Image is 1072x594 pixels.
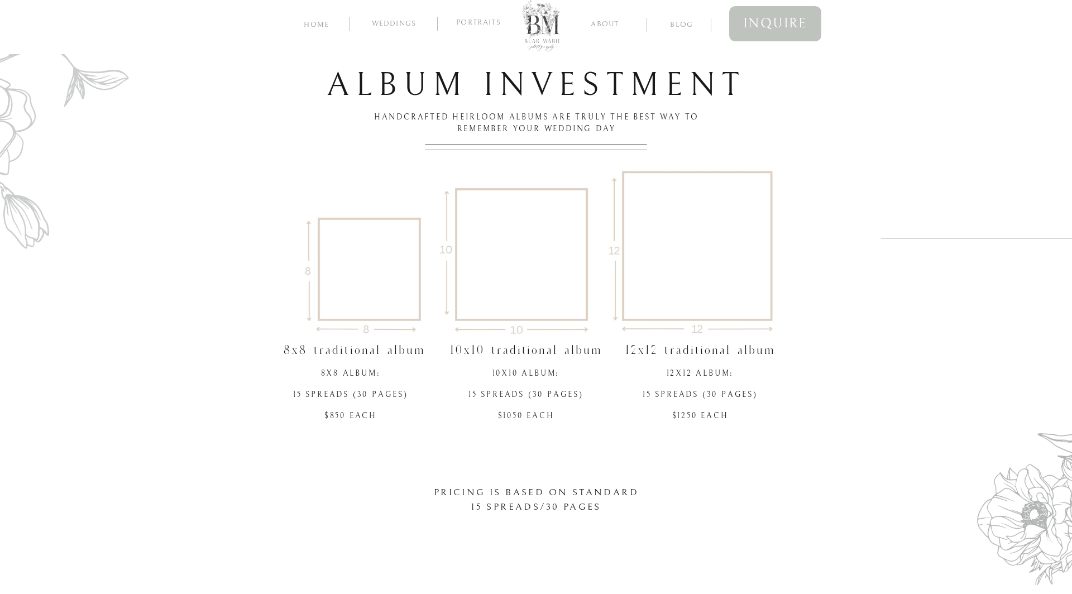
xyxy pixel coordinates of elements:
[743,12,807,36] span: inquire
[631,363,769,491] div: 12x12 Album: 15 SPREADS (30 PAGES) $1250 each
[578,18,631,28] a: about
[326,61,746,107] h3: Album Investment
[351,112,721,138] h3: Handcrafted heirloom albums are truly the best way to remember your wedding day
[623,343,778,360] div: 12x12 TRADITIONAL ALBUM
[301,18,332,29] a: home
[457,363,595,491] div: 10x10 Album: 15 SPREADS (30 PAGES) $1050 each
[448,343,604,360] div: 10x10 TRADITIONAL ALBUM
[729,6,821,41] a: inquire
[452,18,505,28] a: Portraits
[660,18,703,29] a: blog
[281,363,420,491] div: 8x8 ALbum: 15 SPREADS (30 PAGES) $850 each
[364,20,424,31] a: Weddings
[351,486,721,512] h3: Pricing is based on standard 15 spreads/30 pages
[281,343,428,360] div: 8X8 TRADITIONAL ALBUM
